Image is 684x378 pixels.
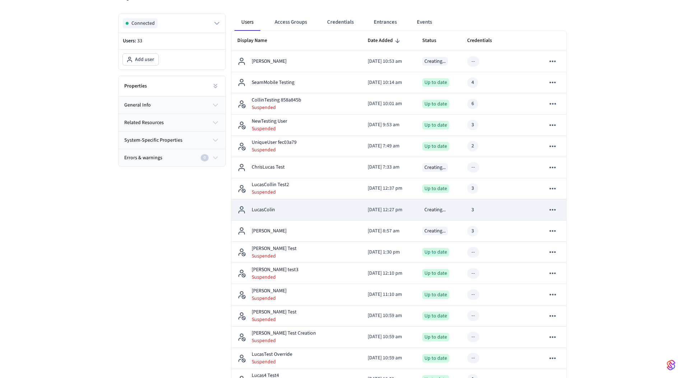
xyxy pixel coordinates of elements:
[123,18,221,28] button: Connected
[471,121,474,129] div: 3
[252,139,297,146] p: UniqueUser fec03a79
[252,287,287,295] p: [PERSON_NAME]
[422,35,446,46] span: Status
[368,164,410,171] p: [DATE] 7:33 am
[471,270,475,277] div: --
[368,249,410,256] p: [DATE] 1:30 pm
[118,149,225,166] button: Errors & warnings0
[368,58,410,65] p: [DATE] 10:53 am
[471,100,474,108] div: 6
[422,354,449,363] div: Up to date
[368,291,410,298] p: [DATE] 11:10 am
[252,79,294,86] p: SeamMobile Testing
[471,185,474,192] div: 3
[252,104,301,111] p: Suspended
[321,14,359,31] button: Credentials
[368,100,410,108] p: [DATE] 10:01 am
[422,100,449,108] div: Up to date
[124,82,147,90] h2: Properties
[422,184,449,193] div: Up to date
[422,121,449,129] div: Up to date
[471,249,475,256] div: --
[471,58,475,65] div: --
[252,125,287,132] p: Suspended
[252,295,287,302] p: Suspended
[368,79,410,86] p: [DATE] 10:14 am
[252,181,289,189] p: LucasCollin Test2
[252,358,292,365] p: Suspended
[471,333,475,341] div: --
[252,96,301,104] p: CollinTesting 858a845b
[471,291,475,298] div: --
[471,227,474,235] div: 3
[471,79,474,86] div: 4
[252,330,316,337] p: [PERSON_NAME] Test Creation
[135,56,154,63] span: Add user
[269,14,313,31] button: Access Groups
[252,245,297,252] p: [PERSON_NAME] Test
[471,206,474,214] div: 3
[422,78,449,87] div: Up to date
[667,359,675,371] img: SeamLogoGradient.69752ec5.svg
[201,154,209,161] div: 0
[118,132,225,149] button: system-specific properties
[237,35,276,46] span: Display Name
[368,185,410,192] p: [DATE] 12:37 pm
[234,14,260,31] button: Users
[422,290,449,299] div: Up to date
[422,269,449,278] div: Up to date
[118,114,225,131] button: related resources
[124,137,182,144] span: system-specific properties
[252,164,285,171] p: ChrisLucas Test
[471,312,475,320] div: --
[137,37,142,44] span: 33
[422,227,448,235] div: Creating...
[252,274,298,281] p: Suspended
[252,351,292,358] p: LucasTest Override
[123,54,158,65] button: Add user
[252,308,297,316] p: [PERSON_NAME] Test
[252,337,316,344] p: Suspended
[252,206,275,214] p: LucasColin
[368,121,410,129] p: [DATE] 9:53 am
[422,205,448,214] div: Creating...
[124,154,162,162] span: Errors & warnings
[368,35,402,46] span: Date Added
[467,35,501,46] span: Credentials
[422,163,448,172] div: Creating...
[422,333,449,341] div: Up to date
[368,142,410,150] p: [DATE] 7:49 am
[131,20,155,27] span: Connected
[252,266,298,274] p: [PERSON_NAME] test3
[252,252,297,260] p: Suspended
[368,14,403,31] button: Entrances
[252,146,297,153] p: Suspended
[124,119,164,127] span: related resources
[422,142,449,151] div: Up to date
[422,248,449,256] div: Up to date
[252,227,287,235] p: [PERSON_NAME]
[252,189,289,196] p: Suspended
[368,206,410,214] p: [DATE] 12:27 pm
[118,96,225,114] button: general info
[368,354,410,362] p: [DATE] 10:59 am
[368,270,410,277] p: [DATE] 12:10 pm
[368,227,410,235] p: [DATE] 8:57 am
[471,164,475,171] div: --
[422,57,448,66] div: Creating...
[422,312,449,320] div: Up to date
[471,354,475,362] div: --
[123,37,221,45] p: Users:
[368,312,410,320] p: [DATE] 10:59 am
[252,316,297,323] p: Suspended
[471,142,474,150] div: 2
[252,58,287,65] p: [PERSON_NAME]
[411,14,438,31] button: Events
[252,118,287,125] p: NewTesting User
[368,333,410,341] p: [DATE] 10:59 am
[124,101,151,109] span: general info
